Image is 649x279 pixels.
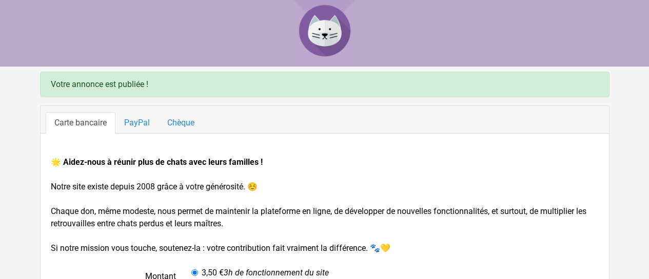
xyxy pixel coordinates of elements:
[159,112,203,134] a: Chèque
[202,267,329,279] label: 3,50 €
[40,72,609,97] div: Votre annonce est publiée !
[224,268,329,277] i: 3h de fonctionnement du site
[51,157,263,167] strong: 🌟 Aidez-nous à réunir plus de chats avec leurs familles !
[115,112,159,134] a: PayPal
[46,112,115,134] a: Carte bancaire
